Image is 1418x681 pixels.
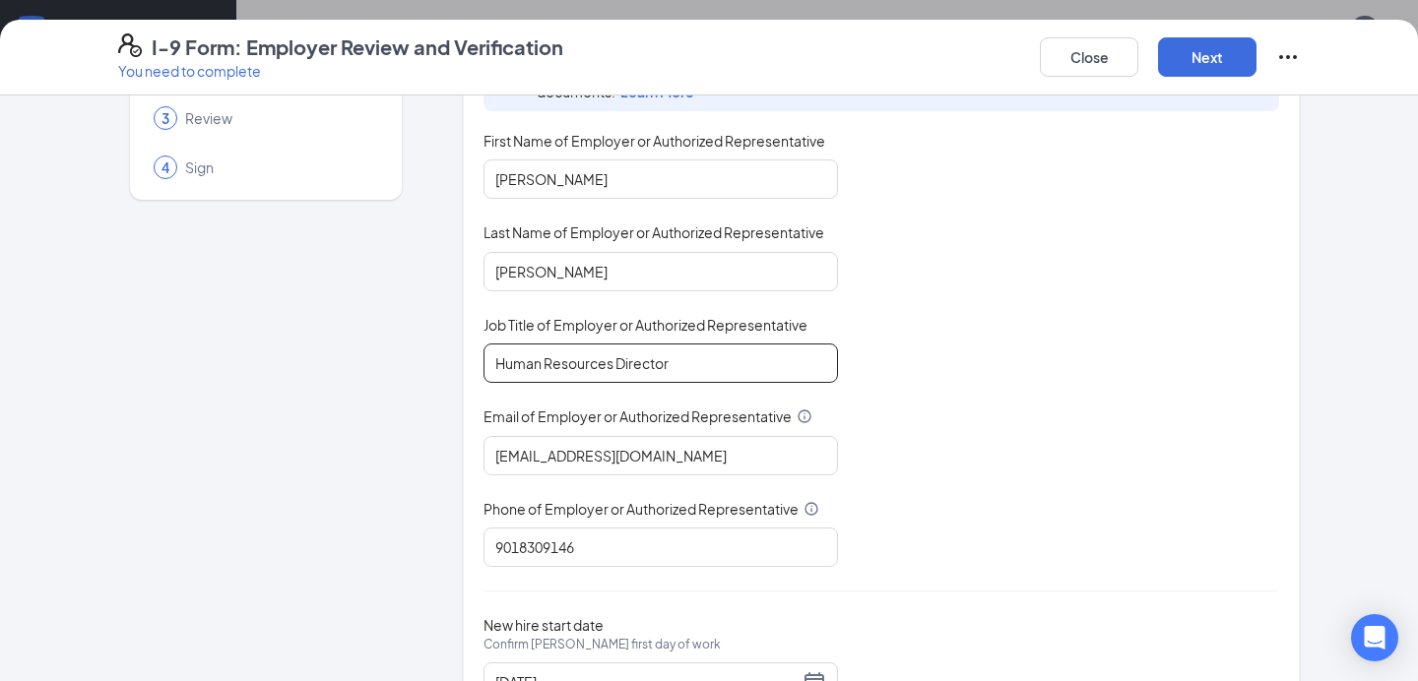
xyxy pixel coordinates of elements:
p: You need to complete [118,61,563,81]
input: Enter your email address [483,436,838,475]
input: Enter job title [483,343,838,383]
svg: Ellipses [1276,45,1300,69]
div: Open Intercom Messenger [1351,614,1398,661]
span: Email of Employer or Authorized Representative [483,406,792,426]
span: 3 [161,108,169,128]
button: Next [1158,37,1257,77]
h4: I-9 Form: Employer Review and Verification [152,33,563,61]
button: Close [1040,37,1138,77]
input: Enter your first name [483,159,838,199]
span: Phone of Employer or Authorized Representative [483,499,799,519]
svg: Info [797,408,812,424]
svg: FormI9EVerifyIcon [118,33,142,57]
span: First Name of Employer or Authorized Representative [483,131,825,151]
span: Sign [185,157,374,177]
span: Review [185,108,374,128]
span: 4 [161,157,169,177]
span: New hire start date [483,615,721,674]
input: Enter your last name [483,252,838,291]
span: Job Title of Employer or Authorized Representative [483,315,807,335]
span: Last Name of Employer or Authorized Representative [483,222,824,242]
svg: Info [804,501,819,517]
span: Confirm [PERSON_NAME] first day of work [483,635,721,654]
input: 10 digits only, e.g. "1231231234" [483,527,838,567]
